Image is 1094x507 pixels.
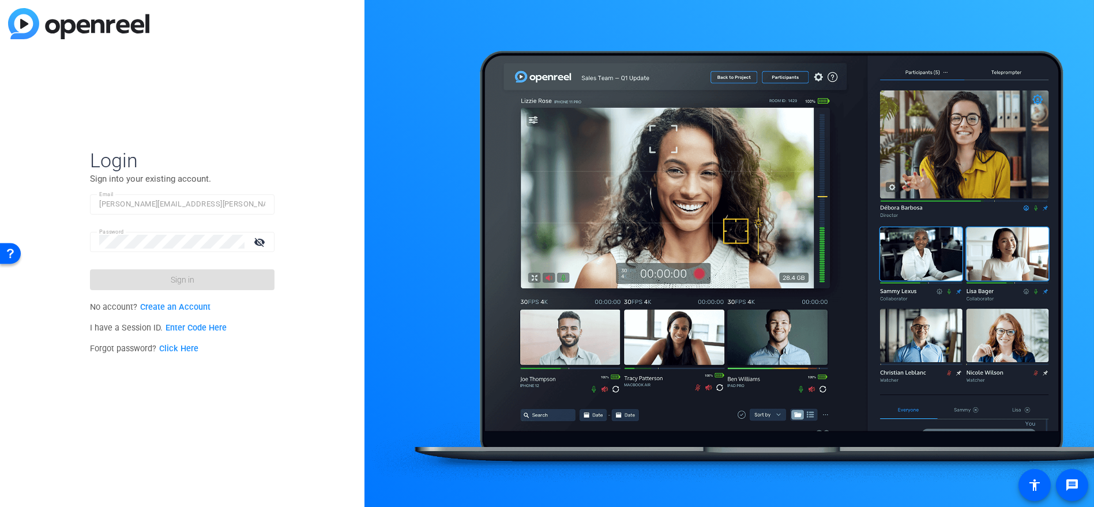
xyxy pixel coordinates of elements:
[90,302,210,312] span: No account?
[90,148,275,172] span: Login
[1028,478,1042,492] mat-icon: accessibility
[90,323,227,333] span: I have a Session ID.
[1065,478,1079,492] mat-icon: message
[99,197,265,211] input: Enter Email Address
[159,344,198,354] a: Click Here
[8,8,149,39] img: blue-gradient.svg
[90,344,198,354] span: Forgot password?
[90,172,275,185] p: Sign into your existing account.
[99,191,114,198] mat-label: Email
[247,234,275,250] mat-icon: visibility_off
[166,323,227,333] a: Enter Code Here
[140,302,210,312] a: Create an Account
[99,229,124,235] mat-label: Password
